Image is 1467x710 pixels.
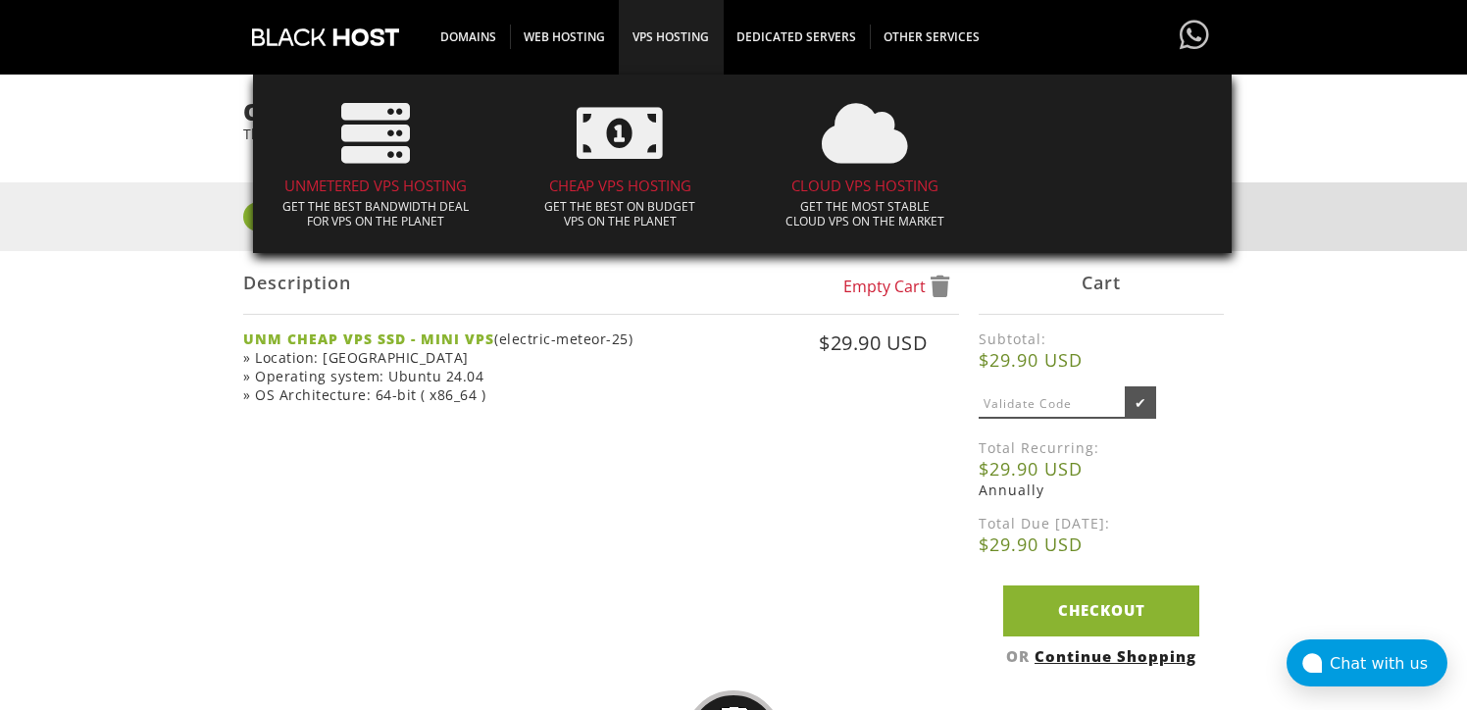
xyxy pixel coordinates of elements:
[243,202,273,231] span: 1
[1035,646,1196,666] a: Continue Shopping
[258,84,493,243] a: UNMETERED VPS HOSTING Get the best bandwidth dealfor VPS on the planet
[1003,585,1199,635] a: Checkout
[747,84,983,243] a: CLOUD VPS HOSTING Get the Most stableCloud VPS on the market
[979,457,1224,481] b: $29.90 USD
[979,514,1224,532] label: Total Due [DATE]:
[510,25,620,49] span: WEB HOSTING
[979,348,1224,372] b: $29.90 USD
[979,390,1126,419] input: Validate Code
[1125,386,1156,419] input: ✔
[513,199,729,228] p: Get the best on budget VPS on the planet
[757,177,973,194] h4: CLOUD VPS HOSTING
[641,330,928,397] div: $29.90 USD
[1287,639,1447,686] button: Chat with us
[427,25,511,49] span: DOMAINS
[870,25,993,49] span: OTHER SERVICES
[268,177,483,194] h4: UNMETERED VPS HOSTING
[723,25,871,49] span: DEDICATED SERVERS
[979,646,1224,666] div: OR
[243,330,494,348] strong: UNM CHEAP VPS SSD - MINI VPS
[979,481,1044,499] span: Annually
[243,251,959,315] div: Description
[243,125,1224,143] p: The product/service you have chosen has the following configuration options for you to choose from.
[979,330,1224,348] label: Subtotal:
[619,25,723,49] span: VPS HOSTING
[268,199,483,228] p: Get the best bandwidth deal for VPS on the planet
[1330,654,1447,673] div: Chat with us
[843,276,949,297] a: Empty Cart
[243,330,637,404] div: (electric-meteor-25) » Location: [GEOGRAPHIC_DATA] » Operating system: Ubuntu 24.04 » OS Architec...
[243,99,1224,125] h1: Order Summary
[979,438,1224,457] label: Total Recurring:
[757,199,973,228] p: Get the Most stable Cloud VPS on the market
[503,84,738,243] a: CHEAP VPS HOSTING Get the best on budgetVPS on the planet
[979,251,1224,315] div: Cart
[979,532,1224,556] b: $29.90 USD
[513,177,729,194] h4: CHEAP VPS HOSTING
